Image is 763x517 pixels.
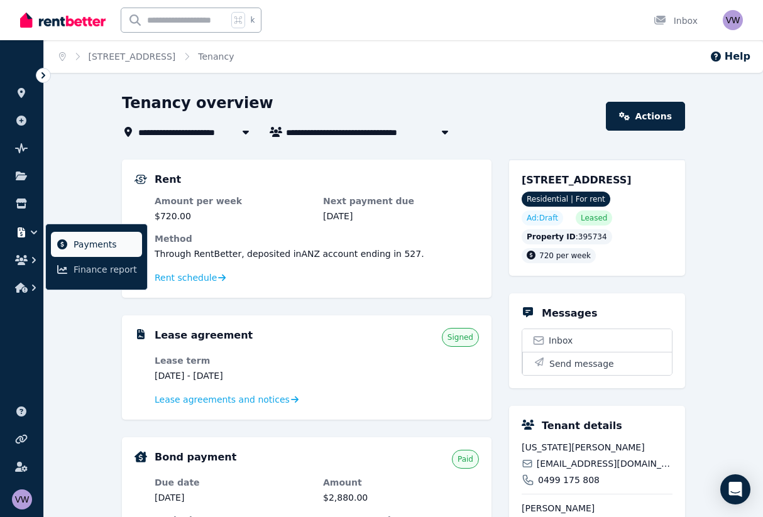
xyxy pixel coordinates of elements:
span: Finance report [74,262,137,277]
dt: Method [155,232,479,245]
span: [EMAIL_ADDRESS][DOMAIN_NAME] [537,457,672,470]
span: Leased [581,213,607,223]
h5: Bond payment [155,450,236,465]
img: RentBetter [20,11,106,30]
button: Help [710,49,750,64]
dt: Next payment due [323,195,479,207]
a: Finance report [51,257,142,282]
div: Open Intercom Messenger [720,474,750,504]
span: Signed [447,332,473,342]
a: [STREET_ADDRESS] [89,52,176,62]
dt: Lease term [155,354,310,367]
img: Victoria Whitbread [723,10,743,30]
span: Rent schedule [155,271,217,284]
div: : 395734 [522,229,612,244]
dt: Amount per week [155,195,310,207]
dt: Amount [323,476,479,489]
button: Send message [522,352,672,375]
span: 720 per week [539,251,591,260]
span: Residential | For rent [522,192,610,207]
span: Send message [549,357,614,370]
dd: [DATE] [155,491,310,504]
span: Paid [458,454,473,464]
a: Actions [606,102,685,131]
span: Through RentBetter , deposited in ANZ account ending in 527 . [155,249,424,259]
span: [US_STATE][PERSON_NAME] [522,441,672,454]
span: Payments [74,237,137,252]
span: Ad: Draft [527,213,558,223]
h5: Rent [155,172,181,187]
nav: Breadcrumb [44,40,249,73]
span: Tenancy [198,50,234,63]
a: Inbox [522,329,672,352]
img: Bond Details [134,451,147,462]
dd: [DATE] - [DATE] [155,369,310,382]
span: Property ID [527,232,576,242]
dd: $2,880.00 [323,491,479,504]
span: Inbox [549,334,573,347]
h5: Lease agreement [155,328,253,343]
span: 0499 175 808 [538,474,600,486]
span: k [250,15,255,25]
a: Payments [51,232,142,257]
a: Rent schedule [155,271,226,284]
div: Inbox [654,14,698,27]
h5: Tenant details [542,418,622,433]
span: [PERSON_NAME] [522,502,672,514]
span: Lease agreements and notices [155,393,290,406]
dd: [DATE] [323,210,479,222]
img: Rental Payments [134,175,147,184]
img: Victoria Whitbread [12,489,32,509]
dd: $720.00 [155,210,310,222]
h5: Messages [542,306,597,321]
a: Lease agreements and notices [155,393,299,406]
h1: Tenancy overview [122,93,273,113]
dt: Due date [155,476,310,489]
span: [STREET_ADDRESS] [522,174,632,186]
